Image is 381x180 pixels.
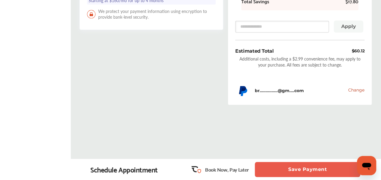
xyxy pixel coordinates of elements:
div: Additional costs, including a $2.99 convenience fee, may apply to your purchase. All fees are sub... [235,56,364,68]
div: $60.12 [351,48,364,54]
p: Book Now, Pay Later [205,166,249,173]
span: Change [348,87,364,93]
button: Apply [334,20,363,33]
iframe: Button to launch messaging window [357,156,376,175]
div: Schedule Appointment [90,165,158,174]
p: br...............@gm....com [255,88,304,93]
div: Estimated Total [235,48,273,54]
img: pay_pal_account.svg [235,85,250,96]
button: Save Payment [255,162,360,177]
img: LockIcon.bb451512.svg [87,10,95,18]
span: We protect your payment information using encryption to provide bank-level security. [87,8,216,20]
